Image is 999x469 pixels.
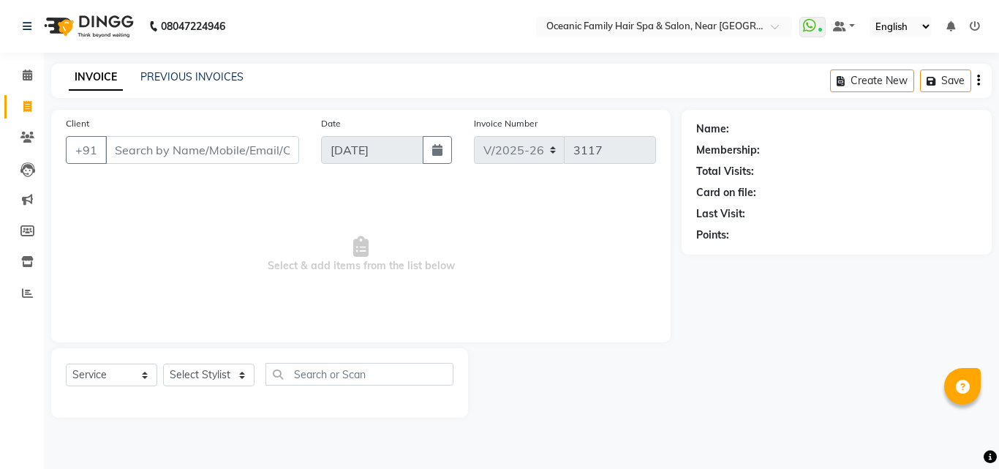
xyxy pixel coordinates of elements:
input: Search by Name/Mobile/Email/Code [105,136,299,164]
a: PREVIOUS INVOICES [140,70,244,83]
button: Create New [830,70,914,92]
div: Total Visits: [696,164,754,179]
div: Card on file: [696,185,756,200]
div: Name: [696,121,729,137]
label: Date [321,117,341,130]
div: Points: [696,228,729,243]
div: Membership: [696,143,760,158]
img: logo [37,6,137,47]
b: 08047224946 [161,6,225,47]
label: Invoice Number [474,117,538,130]
label: Client [66,117,89,130]
a: INVOICE [69,64,123,91]
div: Last Visit: [696,206,745,222]
button: Save [920,70,971,92]
input: Search or Scan [265,363,453,386]
button: +91 [66,136,107,164]
span: Select & add items from the list below [66,181,656,328]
